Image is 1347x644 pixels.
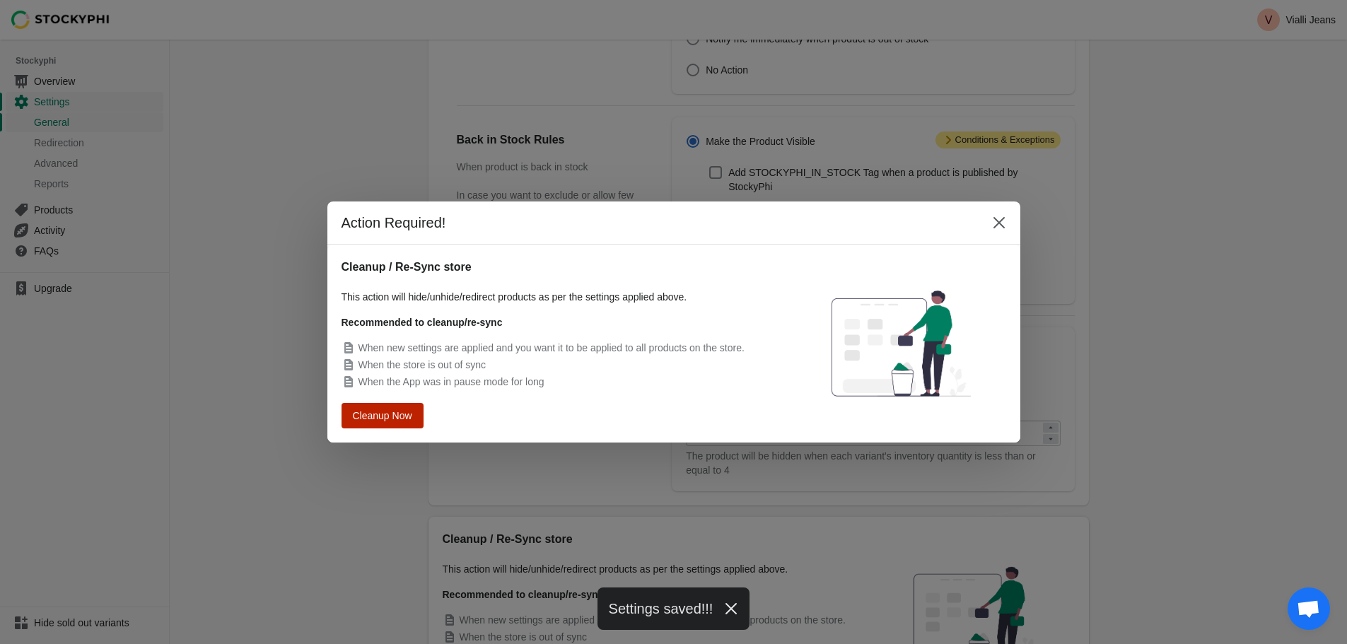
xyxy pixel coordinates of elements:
[597,587,750,630] div: Settings saved!!!
[358,359,486,370] span: When the store is out of sync
[355,411,409,421] span: Cleanup Now
[342,317,503,328] strong: Recommended to cleanup/re-sync
[345,404,420,428] button: Cleanup Now
[358,342,745,353] span: When new settings are applied and you want it to be applied to all products on the store.
[342,259,782,276] h2: Cleanup / Re-Sync store
[358,376,544,387] span: When the App was in pause mode for long
[986,210,1012,235] button: Close
[1288,587,1330,630] div: Open chat
[342,213,972,233] h2: Action Required!
[342,290,782,304] p: This action will hide/unhide/redirect products as per the settings applied above.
